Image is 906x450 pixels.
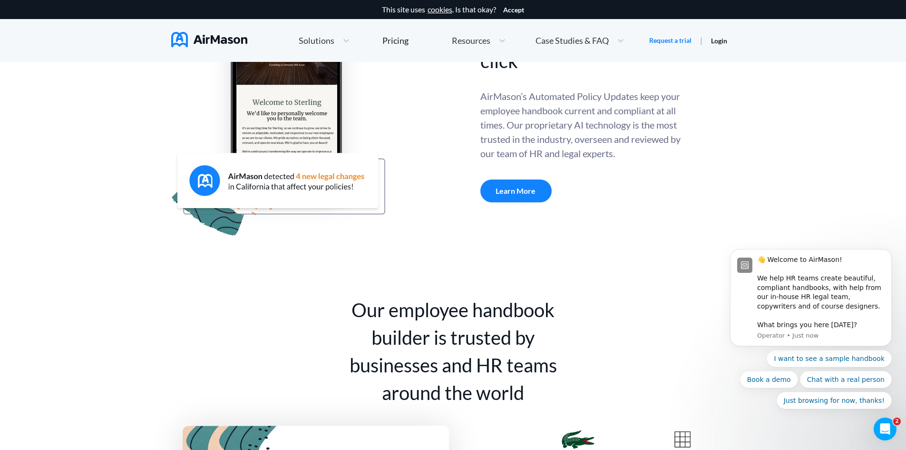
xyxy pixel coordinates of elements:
[382,36,409,45] div: Pricing
[716,176,906,424] iframe: Intercom notifications message
[711,37,727,45] a: Login
[649,36,692,45] a: Request a trial
[382,32,409,49] a: Pricing
[893,418,901,425] span: 2
[299,36,334,45] span: Solutions
[536,36,609,45] span: Case Studies & FAQ
[334,296,572,407] div: Our employee handbook builder is trusted by businesses and HR teams around the world
[452,36,490,45] span: Resources
[874,418,896,440] iframe: Intercom live chat
[171,32,247,47] img: AirMason Logo
[503,6,524,14] button: Accept cookies
[428,5,452,14] a: cookies
[480,180,552,202] a: Learn More
[700,36,702,45] span: |
[480,89,682,160] div: AirMason’s Automated Policy Updates keep your employee handbook current and compliant at all time...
